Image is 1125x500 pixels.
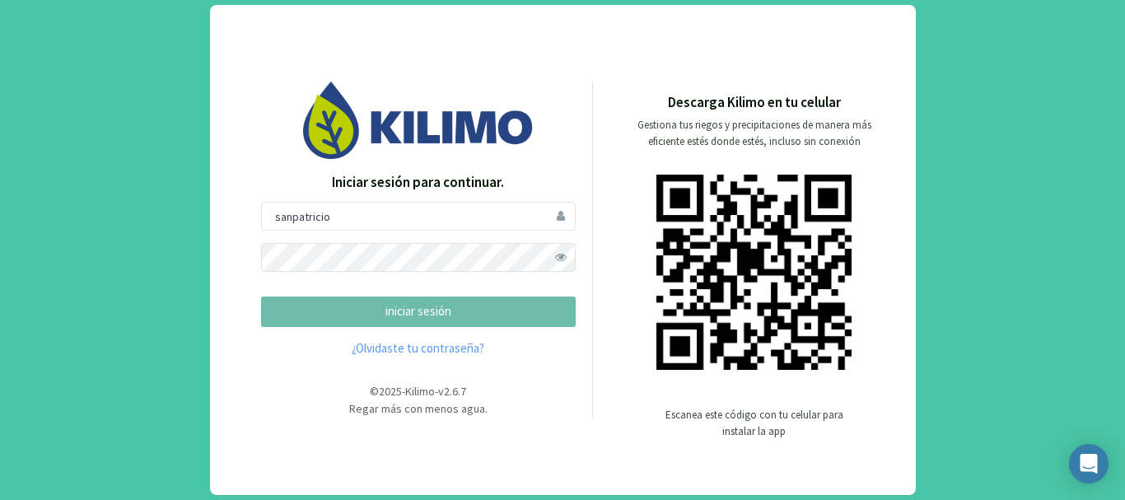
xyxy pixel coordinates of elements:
span: 2025 [379,384,402,399]
span: - [402,384,405,399]
p: Iniciar sesión para continuar. [261,172,576,194]
div: Open Intercom Messenger [1069,444,1109,484]
p: iniciar sesión [275,302,562,321]
a: ¿Olvidaste tu contraseña? [261,339,576,358]
p: Descarga Kilimo en tu celular [668,92,841,114]
span: © [370,384,379,399]
button: iniciar sesión [261,297,576,327]
p: Gestiona tus riegos y precipitaciones de manera más eficiente estés donde estés, incluso sin cone... [628,117,881,150]
input: Usuario [261,202,576,231]
span: v2.6.7 [438,384,466,399]
img: qr code [656,175,852,370]
img: Image [303,82,534,158]
p: Escanea este código con tu celular para instalar la app [664,407,845,440]
span: Regar más con menos agua. [349,401,488,416]
span: - [435,384,438,399]
span: Kilimo [405,384,435,399]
